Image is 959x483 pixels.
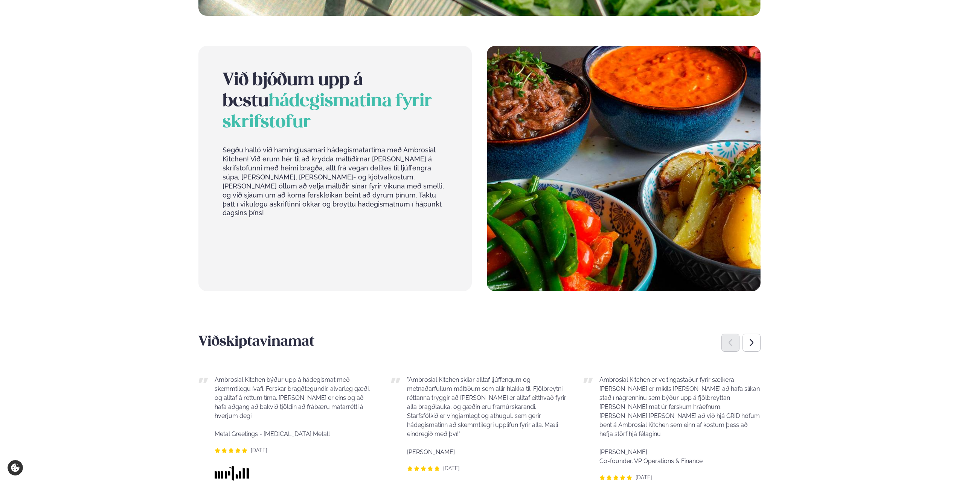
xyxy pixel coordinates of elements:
span: [DATE] [636,474,652,480]
div: Next slide [743,334,761,352]
span: [DATE] [443,465,460,471]
div: Previous slide [721,334,739,352]
p: Ambrosial Kitchen er veitingastaður fyrir sælkera [PERSON_NAME] er mikils [PERSON_NAME] að hafa s... [599,375,761,466]
span: Ambrosial Kitchen býður upp á hádegismat með skemmtilegu ívafi. Ferskar bragðtegundir, alvarleg g... [215,376,370,419]
img: image alt [487,46,760,291]
a: Cookie settings [8,460,23,475]
img: image alt [215,466,249,481]
span: Viðskiptavinamat [198,336,314,349]
p: Segðu halló við hamingjusamari hádegismatartíma með Ambrosial Kitchen! Við erum hér til að krydda... [223,146,448,218]
span: hádegismatina fyrir skrifstofur [223,93,432,131]
span: [DATE] [251,447,267,453]
span: "Ambrosial Kitchen skilar alltaf ljúffengum og metnaðarfullum máltíðum sem allir hlakka til. Fjöl... [407,376,566,437]
h2: Við bjóðum upp á bestu [223,70,448,133]
span: Metal Greetings - [MEDICAL_DATA] Metall [215,430,330,437]
span: [PERSON_NAME] [407,448,455,456]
